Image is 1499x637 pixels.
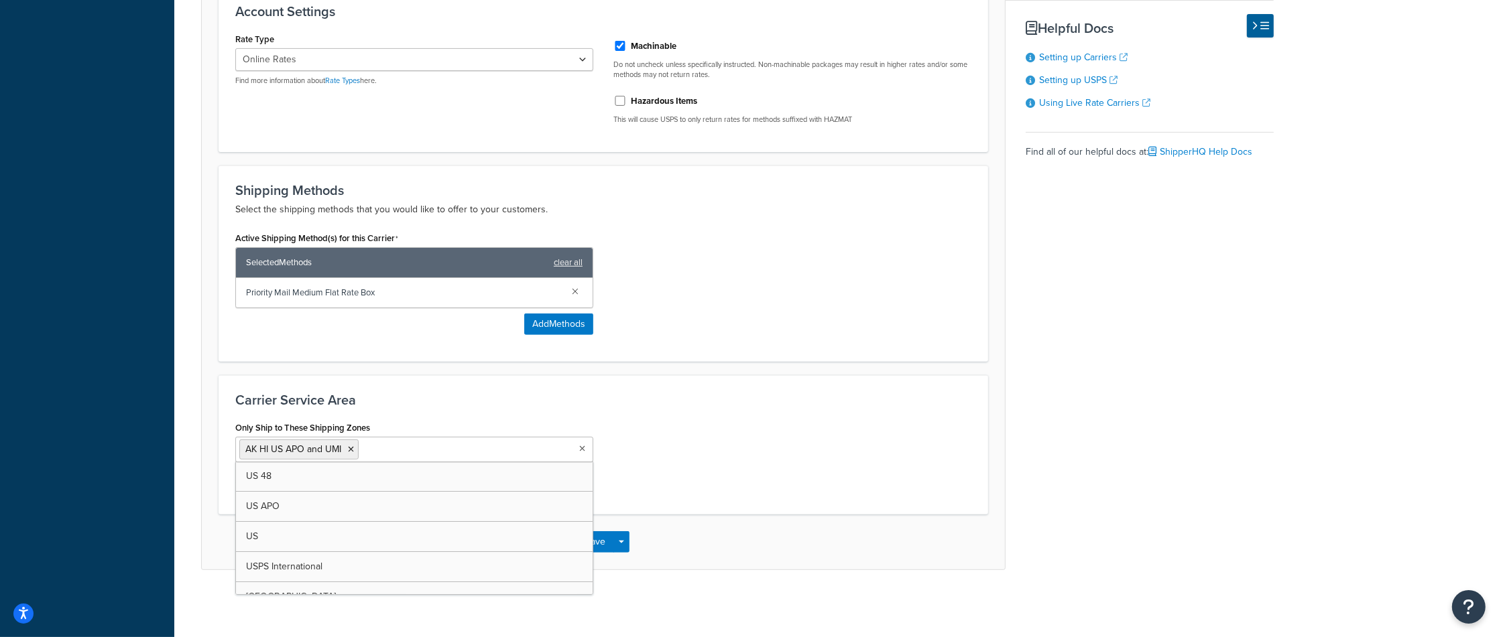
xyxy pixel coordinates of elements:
label: Machinable [631,40,676,52]
label: Only Ship to These Shipping Zones [235,423,370,433]
p: Select the shipping methods that you would like to offer to your customers. [235,202,971,218]
span: [GEOGRAPHIC_DATA] [246,589,336,604]
a: US APO [236,492,593,521]
label: Active Shipping Method(s) for this Carrier [235,233,398,244]
a: Setting up Carriers [1039,50,1128,64]
p: Find more information about here. [235,76,593,86]
span: Selected Methods [246,253,547,272]
a: Using Live Rate Carriers [1039,96,1150,110]
h3: Account Settings [235,4,971,19]
a: USPS International [236,552,593,581]
button: Save [578,531,614,553]
a: Setting up USPS [1039,73,1118,87]
a: [GEOGRAPHIC_DATA] [236,582,593,612]
h3: Carrier Service Area [235,393,971,407]
button: Hide Help Docs [1247,14,1274,38]
span: US 48 [246,469,272,483]
h3: Helpful Docs [1026,21,1274,36]
span: USPS International [246,559,322,573]
div: Find all of our helpful docs at: [1026,132,1274,161]
a: Rate Types [325,75,360,86]
h3: Shipping Methods [235,183,971,198]
span: US APO [246,499,280,513]
button: Open Resource Center [1452,590,1486,624]
a: US [236,522,593,551]
span: US [246,529,258,543]
label: Rate Type [235,34,274,44]
p: Do not uncheck unless specifically instructed. Non-machinable packages may result in higher rates... [613,60,971,80]
a: US 48 [236,462,593,491]
button: AddMethods [524,313,593,335]
a: ShipperHQ Help Docs [1148,145,1252,159]
span: AK HI US APO and UMI [245,442,341,456]
a: clear all [554,253,583,272]
label: Hazardous Items [631,95,697,107]
p: This will cause USPS to only return rates for methods suffixed with HAZMAT [613,115,971,125]
span: Priority Mail Medium Flat Rate Box [246,283,561,302]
